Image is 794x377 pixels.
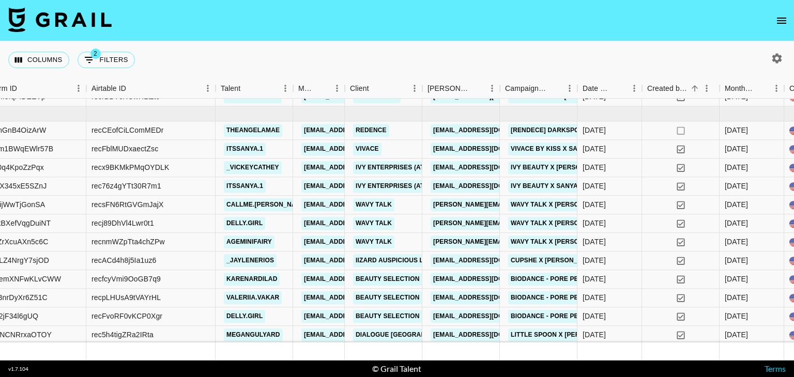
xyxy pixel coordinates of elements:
div: 14/08/2025 [583,92,606,102]
div: Airtable ID [91,78,126,99]
a: [EMAIL_ADDRESS][DOMAIN_NAME] [431,143,546,155]
button: Sort [17,81,32,96]
a: Biodance - Pore Perfecting Collagen Peptide Serum [508,310,704,323]
a: Wavy Talk [353,217,394,230]
a: valeriia.vakar [224,90,282,103]
a: Iizard Auspicious Limited [353,254,448,267]
div: recx9BKMkPMqOYDLK [91,163,169,173]
div: rec5h4tigZRa2IRta [91,330,154,340]
div: Created by Grail Team [642,78,720,99]
span: 2 [90,49,101,59]
div: Client [345,78,422,99]
a: Little Spoon x [PERSON_NAME] [508,328,620,341]
a: itssanya.1 [224,180,266,193]
div: recpLHUsA9tVAYrHL [91,293,161,303]
a: [PERSON_NAME][EMAIL_ADDRESS][DOMAIN_NAME] [431,217,599,230]
div: Airtable ID [86,78,216,99]
div: Campaign (Type) [505,78,547,99]
div: Talent [216,78,293,99]
div: 24/09/2025 [583,200,606,210]
a: callme.[PERSON_NAME] [224,198,310,211]
div: recsFN6RtGVGmJajX [91,200,163,210]
a: theangelamae [224,124,282,137]
a: itssanya.1 [224,143,266,155]
a: Ivy Beauty x [PERSON_NAME] [508,161,612,174]
a: Ivy Enterprises (ATTN: [PERSON_NAME]) [353,180,494,193]
a: megangulyard [224,328,283,341]
div: 11/09/2025 [583,311,606,322]
div: Sep '25 [725,200,748,210]
a: _jaylenerios [224,254,277,267]
a: [EMAIL_ADDRESS][DOMAIN_NAME] [301,217,417,230]
a: [EMAIL_ADDRESS][DOMAIN_NAME] [431,273,546,286]
a: Wavy Talk x [PERSON_NAME] [508,235,610,248]
div: recrBBYcHCwHLtztc [91,92,160,102]
button: Menu [278,81,293,96]
div: 24/09/2025 [583,237,606,247]
div: recFblMUDxaectZsc [91,144,158,154]
a: [EMAIL_ADDRESS][DOMAIN_NAME] [431,310,546,323]
div: Month Due [720,78,784,99]
div: Sep '25 [725,125,748,136]
a: [EMAIL_ADDRESS][DOMAIN_NAME] [431,254,546,267]
a: [EMAIL_ADDRESS][DOMAIN_NAME] [431,124,546,137]
div: 11/09/2025 [583,293,606,303]
a: Lashterally x [PERSON_NAME] [508,90,620,103]
button: Sort [612,81,627,96]
div: Manager [298,78,315,99]
a: [EMAIL_ADDRESS][DOMAIN_NAME] [301,273,417,286]
a: [EMAIL_ADDRESS][DOMAIN_NAME] [431,328,546,341]
div: Date Created [583,78,612,99]
a: karenardilad [224,273,280,286]
button: Sort [547,81,562,96]
button: Sort [470,81,484,96]
div: recACd4h8j5Ia1uz6 [91,256,157,266]
div: Sep '25 [725,293,748,303]
a: [PERSON_NAME][EMAIL_ADDRESS][DOMAIN_NAME] [431,235,599,248]
a: _vickeycathey [224,161,282,174]
a: Ivy Beauty x Sanya [508,180,581,193]
div: 24/09/2025 [583,218,606,229]
div: Sep '25 [725,330,748,340]
a: Asia-pacific [353,90,401,103]
a: Ivy Enterprises (ATTN: [PERSON_NAME]) [353,161,494,174]
a: [EMAIL_ADDRESS][DOMAIN_NAME] [431,180,546,193]
div: Date Created [577,78,642,99]
a: [EMAIL_ADDRESS][DOMAIN_NAME] [301,235,417,248]
a: [PERSON_NAME][EMAIL_ADDRESS][DOMAIN_NAME] [431,198,599,211]
button: Menu [407,81,422,96]
button: Sort [754,81,769,96]
div: 25/09/2025 [583,330,606,340]
button: Sort [688,81,702,96]
div: recj89DhVl4Lwr0t1 [91,218,154,229]
div: v 1.7.104 [8,366,28,372]
a: DIALOGUE [GEOGRAPHIC_DATA] [353,328,461,341]
button: Select columns [8,52,69,68]
div: 24/09/2025 [583,256,606,266]
a: VIVACE [353,143,381,155]
a: Biodance - Pore Perfecting Collagen Peptide Serum [508,291,704,304]
div: rec76z4gYTt30R7m1 [91,181,161,192]
a: ageminifairy [224,235,274,248]
div: Sep '25 [725,311,748,322]
div: Aug '25 [725,92,748,102]
a: Beauty Selection [353,273,422,286]
a: Beauty Selection [353,291,422,304]
div: Sep '25 [725,256,748,266]
a: [EMAIL_ADDRESS][DOMAIN_NAME] [301,161,417,174]
button: Menu [699,81,714,96]
div: Client [350,78,369,99]
div: 11/09/2025 [583,274,606,285]
a: Terms [765,364,786,373]
div: 24/09/2025 [583,163,606,173]
div: Manager [293,78,345,99]
a: Vivace by Kiss X Sanya [508,143,593,155]
a: Redence [353,124,389,137]
a: [EMAIL_ADDRESS][DOMAIN_NAME] [301,291,417,304]
a: [EMAIL_ADDRESS][DOMAIN_NAME] [301,124,417,137]
img: Grail Talent [8,7,112,32]
a: [EMAIL_ADDRESS][DOMAIN_NAME] [301,328,417,341]
a: Biodance - Pore Perfecting Collagen Peptide Serum [508,273,704,286]
div: recFvoRF0vKCP0Xgr [91,311,162,322]
div: 16/09/2025 [583,125,606,136]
